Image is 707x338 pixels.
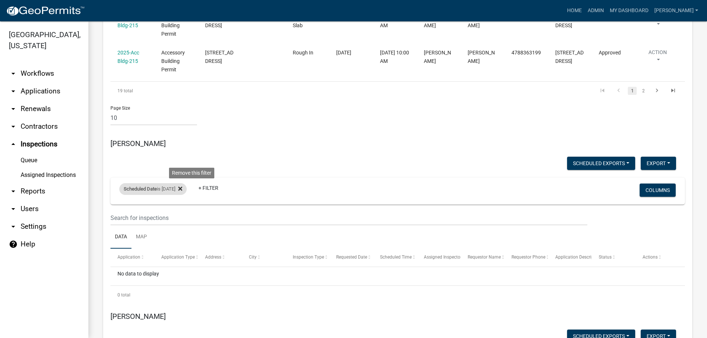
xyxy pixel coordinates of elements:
[131,225,151,249] a: Map
[9,122,18,131] i: arrow_drop_down
[373,249,417,266] datatable-header-cell: Scheduled Time
[9,104,18,113] i: arrow_drop_down
[110,210,587,225] input: Search for inspections
[9,222,18,231] i: arrow_drop_down
[329,249,373,266] datatable-header-cell: Requested Date
[628,87,637,95] a: 1
[205,255,221,260] span: Address
[607,4,651,18] a: My Dashboard
[651,4,701,18] a: [PERSON_NAME]
[641,157,676,170] button: Export
[461,249,504,266] datatable-header-cell: Requestor Name
[198,249,242,266] datatable-header-cell: Address
[666,87,680,95] a: go to last page
[293,255,324,260] span: Inspection Type
[9,240,18,249] i: help
[9,87,18,96] i: arrow_drop_down
[627,85,638,97] li: page 1
[110,225,131,249] a: Data
[564,4,585,18] a: Home
[468,255,501,260] span: Requestor Name
[468,50,495,64] span: Jake Watson
[117,50,139,64] a: 2025-Acc Bldg-215
[599,255,612,260] span: Status
[511,50,541,56] span: 4788363199
[9,187,18,196] i: arrow_drop_down
[154,249,198,266] datatable-header-cell: Application Type
[110,249,154,266] datatable-header-cell: Application
[9,204,18,213] i: arrow_drop_down
[650,87,664,95] a: go to next page
[110,82,224,100] div: 19 total
[417,249,461,266] datatable-header-cell: Assigned Inspector
[380,13,409,30] div: [DATE] 10:00 AM
[640,184,676,197] button: Columns
[161,50,185,72] span: Accessory Building Permit
[285,249,329,266] datatable-header-cell: Inspection Type
[555,255,602,260] span: Application Description
[511,255,545,260] span: Requestor Phone
[110,267,685,285] div: No data to display
[643,13,673,31] button: Action
[336,50,351,56] span: 02/07/2025
[110,286,685,304] div: 0 total
[424,255,462,260] span: Assigned Inspector
[548,249,592,266] datatable-header-cell: Application Description
[110,312,685,321] h5: [PERSON_NAME]
[124,186,157,192] span: Scheduled Date
[336,255,367,260] span: Requested Date
[110,139,685,148] h5: [PERSON_NAME]
[612,87,626,95] a: go to previous page
[636,249,679,266] datatable-header-cell: Actions
[599,50,621,56] span: Approved
[242,249,286,266] datatable-header-cell: City
[585,4,607,18] a: Admin
[504,249,548,266] datatable-header-cell: Requestor Phone
[424,50,451,64] span: devin owens
[555,50,584,64] span: 116 West Angency St
[380,49,409,65] div: [DATE] 10:00 AM
[643,49,673,67] button: Action
[169,168,214,178] div: Remove this filter
[205,50,233,64] span: 116 WEST AGENCY ST
[643,255,658,260] span: Actions
[639,87,648,95] a: 2
[117,255,140,260] span: Application
[161,14,185,37] span: Accessory Building Permit
[592,249,636,266] datatable-header-cell: Status
[380,255,412,260] span: Scheduled Time
[293,50,313,56] span: Rough In
[9,69,18,78] i: arrow_drop_down
[9,140,18,149] i: arrow_drop_up
[567,157,635,170] button: Scheduled Exports
[595,87,609,95] a: go to first page
[193,181,224,195] a: + Filter
[249,255,257,260] span: City
[638,85,649,97] li: page 2
[119,183,187,195] div: is [DATE]
[161,255,195,260] span: Application Type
